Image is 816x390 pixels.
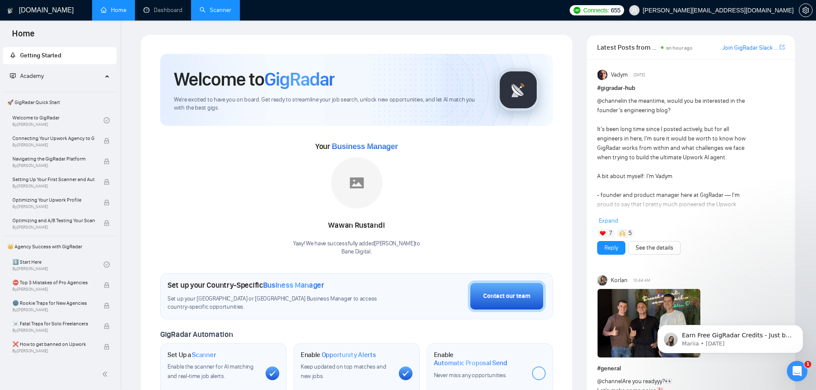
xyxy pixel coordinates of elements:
h1: # general [597,364,785,373]
h1: Set Up a [167,351,216,359]
span: 1 [804,361,811,368]
span: Navigating the GigRadar Platform [12,155,95,163]
p: Message from Mariia, sent 1d ago [37,33,148,41]
span: 7 [609,229,612,238]
span: Expand [599,217,618,224]
span: By [PERSON_NAME] [12,143,95,148]
button: go back [6,3,22,20]
span: Your [315,142,398,151]
div: Or please let me know how much time approximately it took so we can review your case with the team 🙏 [14,23,134,48]
span: lock [104,282,110,288]
h1: Set up your Country-Specific [167,280,324,290]
a: export [780,43,785,51]
div: Close [150,3,166,19]
div: We can offer 1.5 months instead, along with recommendations to help you understand how to scale e... [14,173,134,215]
div: Wawan Rustandi [293,218,420,233]
span: Getting Started [20,52,61,59]
span: Academy [10,72,44,80]
iframe: Intercom live chat [787,361,807,381]
span: By [PERSON_NAME] [12,287,95,292]
span: check-circle [104,262,110,268]
div: Iryna says… [7,18,164,60]
span: Setting Up Your First Scanner and Auto-Bidder [12,175,95,184]
span: ⛔ Top 3 Mistakes of Pro Agencies [12,278,95,287]
img: gigradar-logo.png [497,68,540,111]
span: lock [104,303,110,309]
span: user [631,7,637,13]
button: Upload attachment [13,280,20,287]
span: Automatic Proposal Send [434,359,507,367]
iframe: Intercom notifications message [645,307,816,367]
span: 5 [628,229,632,238]
span: We're excited to have you on board. Get ready to streamline your job search, unlock new opportuni... [174,96,483,112]
span: Business Manager [263,280,324,290]
span: By [PERSON_NAME] [12,348,95,354]
span: [DATE] [634,71,645,79]
img: Profile image for Iryna [24,5,38,18]
span: 👑 Agency Success with GigRadar [4,238,116,255]
span: 🚀 GigRadar Quick Start [4,94,116,111]
div: kyle@banedigital.com says… [7,60,164,93]
span: Vadym [611,70,628,80]
span: Connecting Your Upwork Agency to GigRadar [12,134,95,143]
span: 👀 [665,378,672,385]
div: Thats great!! thank you so muchj i really appreciate it [31,227,164,254]
p: Active [42,11,59,19]
span: Academy [20,72,44,80]
span: By [PERSON_NAME] [12,204,95,209]
img: F09K6TKUH8F-1760013141754.jpg [598,289,700,357]
span: @channel [597,378,622,385]
span: By [PERSON_NAME] [12,184,95,189]
span: @channel [597,97,622,104]
div: in the meantime, would you be interested in the founder’s engineering blog? It’s been long time s... [597,96,747,341]
span: 10:44 AM [633,277,650,284]
li: Getting Started [3,47,117,64]
span: export [780,44,785,51]
span: Scanner [192,351,216,359]
span: lock [104,344,110,350]
button: Home [134,3,150,20]
h1: Enable [434,351,525,367]
img: 🙌 [619,230,625,236]
a: homeHome [101,6,126,14]
span: fund-projection-screen [10,73,16,79]
span: Business Manager [332,142,398,151]
span: lock [104,179,110,185]
div: Thats great!! thank you so muchj i really appreciate it [38,232,158,249]
a: setting [799,7,813,14]
div: Iryna says… [7,261,164,332]
span: 655 [611,6,620,15]
a: dashboardDashboard [143,6,182,14]
span: Optimizing and A/B Testing Your Scanner for Better Results [12,216,95,225]
div: If we coul get a 90 day extension that would be very helpful [38,65,158,81]
span: lock [104,138,110,144]
div: Yaay! We have successfully added [PERSON_NAME] to [293,240,420,256]
span: lock [104,199,110,205]
h1: Enable [301,351,376,359]
a: 1️⃣ Start HereBy[PERSON_NAME] [12,255,104,274]
div: Or please let me know how much time approximately it took so we can review your case with the team 🙏 [7,18,140,53]
img: placeholder.png [331,157,383,208]
span: Home [5,27,42,45]
span: Earn Free GigRadar Credits - Just by Sharing Your Story! 💬 Want more credits for sending proposal... [37,25,148,236]
span: Latest Posts from the GigRadar Community [597,42,658,53]
span: Never miss any opportunities. [434,372,507,379]
span: Enable the scanner for AI matching and real-time job alerts. [167,363,254,380]
button: Reply [597,241,625,255]
span: Keep updated on top matches and new jobs. [301,363,386,380]
p: Bane Digital . [293,248,420,256]
span: lock [104,323,110,329]
button: See the details [628,241,681,255]
span: ☠️ Fatal Traps for Solo Freelancers [12,319,95,328]
div: Thank you for waiting! We successfullyPlease let me know if you have anything else I can help you... [7,261,140,313]
a: Reply [604,243,618,253]
img: upwork-logo.png [574,7,580,14]
div: Thank you for your request. We review your case with the team and I'll return to you with our dec... [14,99,134,124]
a: Join GigRadar Slack Community [722,43,778,53]
span: check-circle [104,117,110,123]
span: rocket [10,52,16,58]
button: Emoji picker [27,280,34,287]
span: By [PERSON_NAME] [12,225,95,230]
